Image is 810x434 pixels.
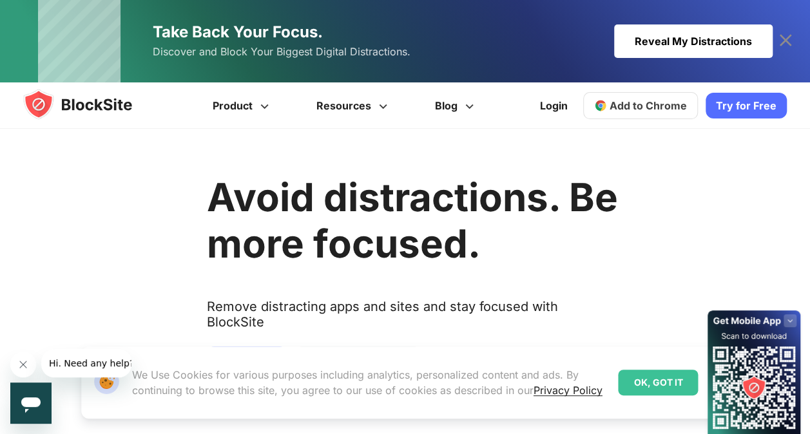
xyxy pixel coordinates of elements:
[10,382,52,424] iframe: Schaltfläche zum Öffnen des Messaging-Fensters
[618,370,698,395] div: OK, GOT IT
[206,174,617,267] h1: Avoid distractions. Be more focused.
[153,42,410,61] span: Discover and Block Your Biggest Digital Distractions.
[706,93,787,118] a: Try for Free
[132,367,608,398] p: We Use Cookies for various purposes including analytics, personalized content and ads. By continu...
[8,9,93,19] span: Hi. Need any help?
[413,82,499,129] a: Blog
[583,92,698,119] a: Add to Chrome
[294,82,413,129] a: Resources
[594,99,607,112] img: chrome-icon.svg
[532,90,575,121] a: Login
[206,299,617,340] text: Remove distracting apps and sites and stay focused with BlockSite
[534,384,603,397] a: Privacy Policy
[610,99,687,112] span: Add to Chrome
[23,89,157,120] img: blocksite-icon.5d769676.svg
[41,349,131,377] iframe: Nachricht vom Unternehmen
[191,82,294,129] a: Product
[614,24,773,58] div: Reveal My Distractions
[153,23,323,41] span: Take Back Your Focus.
[10,352,36,377] iframe: Nachricht schließen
